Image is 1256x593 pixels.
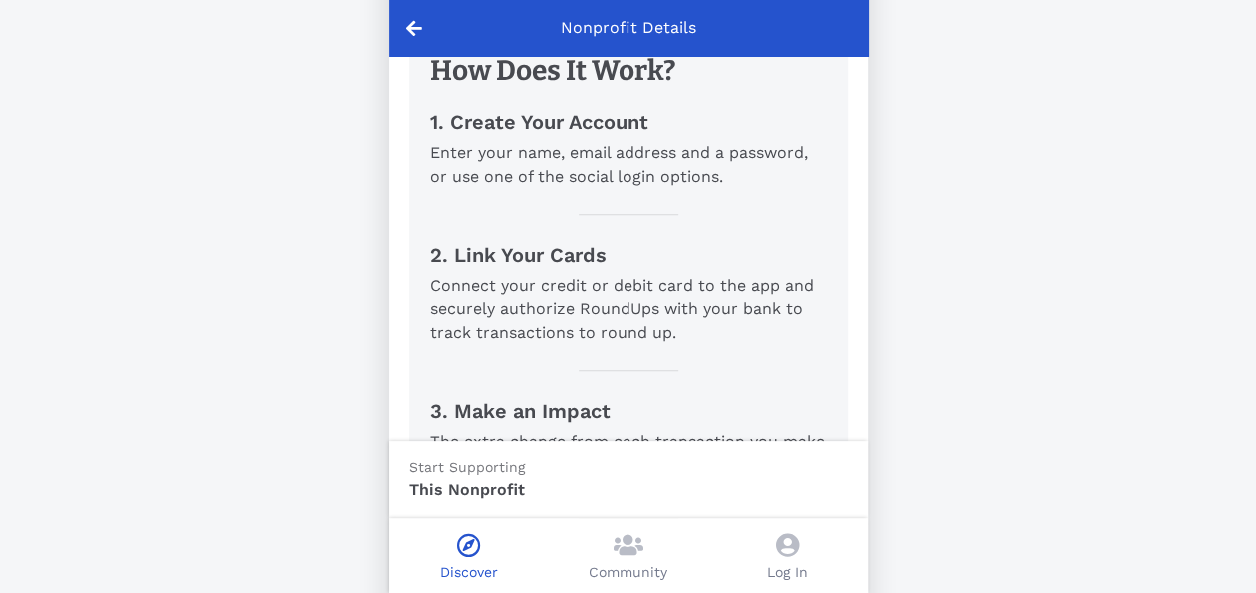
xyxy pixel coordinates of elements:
p: Log In [767,562,808,583]
p: Discover [440,562,498,583]
h3: 2. Link Your Cards [430,240,827,270]
p: Start Supporting [409,457,750,478]
p: Enter your name, email address and a password, or use one of the social login options. [430,141,827,189]
p: Community [589,562,667,583]
p: Nonprofit Details [561,16,696,40]
h2: How Does It Work? [430,50,827,92]
p: Connect your credit or debit card to the app and securely authorize RoundUps with your bank to tr... [430,274,827,345]
p: The extra change from each transaction you make will be "rounded up" and donated every month to . [430,430,827,478]
p: This Nonprofit [409,478,750,502]
h3: 3. Make an Impact [430,396,827,426]
h3: 1. Create Your Account [430,107,827,137]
